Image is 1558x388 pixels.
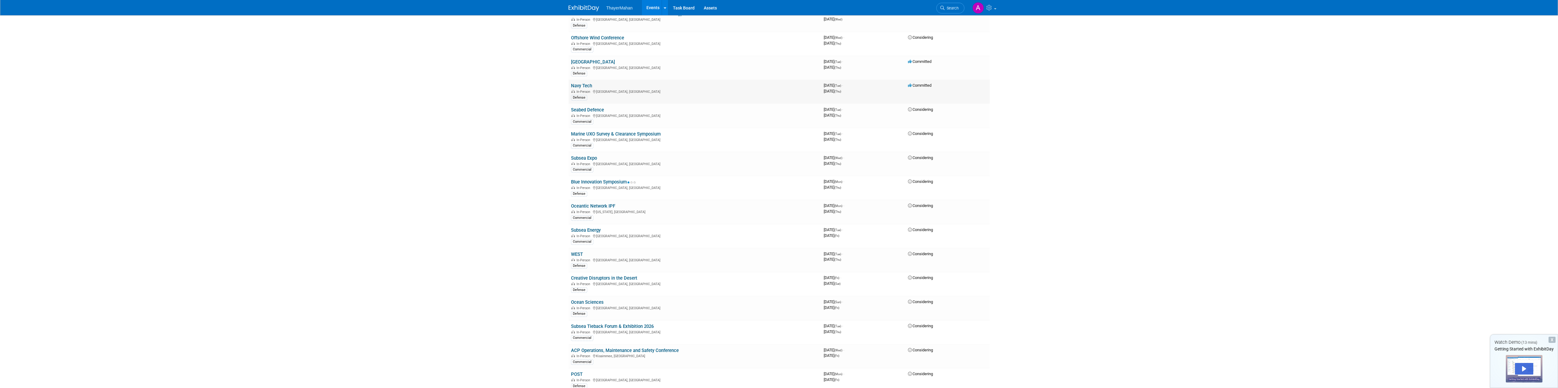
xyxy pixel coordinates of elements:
[824,35,844,40] span: [DATE]
[824,252,843,256] span: [DATE]
[571,263,587,269] div: Defense
[577,162,592,166] span: In-Person
[824,227,843,232] span: [DATE]
[824,59,843,64] span: [DATE]
[571,35,624,41] a: Offshore Wind Conference
[571,287,587,293] div: Defense
[571,42,575,45] img: In-Person Event
[824,17,842,21] span: [DATE]
[908,107,933,112] span: Considering
[577,90,592,94] span: In-Person
[571,239,593,245] div: Commercial
[834,180,842,183] span: (Mon)
[908,372,933,376] span: Considering
[908,348,933,352] span: Considering
[571,299,604,305] a: Ocean Sciences
[824,83,843,88] span: [DATE]
[571,305,819,310] div: [GEOGRAPHIC_DATA], [GEOGRAPHIC_DATA]
[571,114,575,117] img: In-Person Event
[571,378,575,381] img: In-Person Event
[571,162,575,165] img: In-Person Event
[824,299,843,304] span: [DATE]
[908,179,933,184] span: Considering
[577,378,592,382] span: In-Person
[1515,363,1533,375] div: Play
[571,311,587,317] div: Defense
[571,209,819,214] div: [US_STATE], [GEOGRAPHIC_DATA]
[908,275,933,280] span: Considering
[908,155,933,160] span: Considering
[824,203,844,208] span: [DATE]
[908,35,933,40] span: Considering
[824,209,841,214] span: [DATE]
[908,83,931,88] span: Committed
[571,65,819,70] div: [GEOGRAPHIC_DATA], [GEOGRAPHIC_DATA]
[1549,337,1556,343] div: Dismiss
[834,186,841,189] span: (Thu)
[577,210,592,214] span: In-Person
[834,210,841,213] span: (Thu)
[834,36,842,39] span: (Wed)
[571,191,587,197] div: Defense
[834,306,839,310] span: (Fri)
[824,179,844,184] span: [DATE]
[824,324,843,328] span: [DATE]
[577,306,592,310] span: In-Person
[571,18,575,21] img: In-Person Event
[571,282,575,285] img: In-Person Event
[577,66,592,70] span: In-Person
[571,71,587,76] div: Defense
[972,2,984,14] img: Andrew Stockwell
[824,155,844,160] span: [DATE]
[824,41,841,45] span: [DATE]
[824,137,841,142] span: [DATE]
[834,90,841,93] span: (Thu)
[571,17,819,22] div: [GEOGRAPHIC_DATA], [GEOGRAPHIC_DATA]
[834,372,842,376] span: (Mon)
[569,5,599,11] img: ExhibitDay
[571,119,593,125] div: Commercial
[571,324,654,329] a: Subsea Tieback Forum & Exhibition 2026
[842,252,843,256] span: -
[571,179,636,185] a: Blue Innovation Symposium
[834,354,839,357] span: (Fri)
[824,107,843,112] span: [DATE]
[824,89,841,93] span: [DATE]
[945,6,959,10] span: Search
[834,138,841,141] span: (Thu)
[1490,346,1558,352] div: Getting Started with ExhibitDay
[834,66,841,69] span: (Thu)
[606,5,633,10] span: ThayerMahan
[834,132,841,136] span: (Tue)
[571,95,587,100] div: Defense
[908,59,931,64] span: Committed
[842,324,843,328] span: -
[834,42,841,45] span: (Thu)
[842,299,843,304] span: -
[571,113,819,118] div: [GEOGRAPHIC_DATA], [GEOGRAPHIC_DATA]
[571,348,679,353] a: ACP Operations, Maintenance and Safety Conference
[908,227,933,232] span: Considering
[571,353,819,358] div: Kissimmee, [GEOGRAPHIC_DATA]
[824,372,844,376] span: [DATE]
[834,378,839,382] span: (Fri)
[908,299,933,304] span: Considering
[842,227,843,232] span: -
[571,233,819,238] div: [GEOGRAPHIC_DATA], [GEOGRAPHIC_DATA]
[571,329,819,334] div: [GEOGRAPHIC_DATA], [GEOGRAPHIC_DATA]
[571,252,583,257] a: WEST
[834,228,841,232] span: (Tue)
[834,349,842,352] span: (Wed)
[571,107,604,113] a: Seabed Defence
[577,114,592,118] span: In-Person
[571,359,593,365] div: Commercial
[824,281,840,286] span: [DATE]
[824,131,843,136] span: [DATE]
[824,275,841,280] span: [DATE]
[571,161,819,166] div: [GEOGRAPHIC_DATA], [GEOGRAPHIC_DATA]
[824,353,839,358] span: [DATE]
[834,330,841,334] span: (Thu)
